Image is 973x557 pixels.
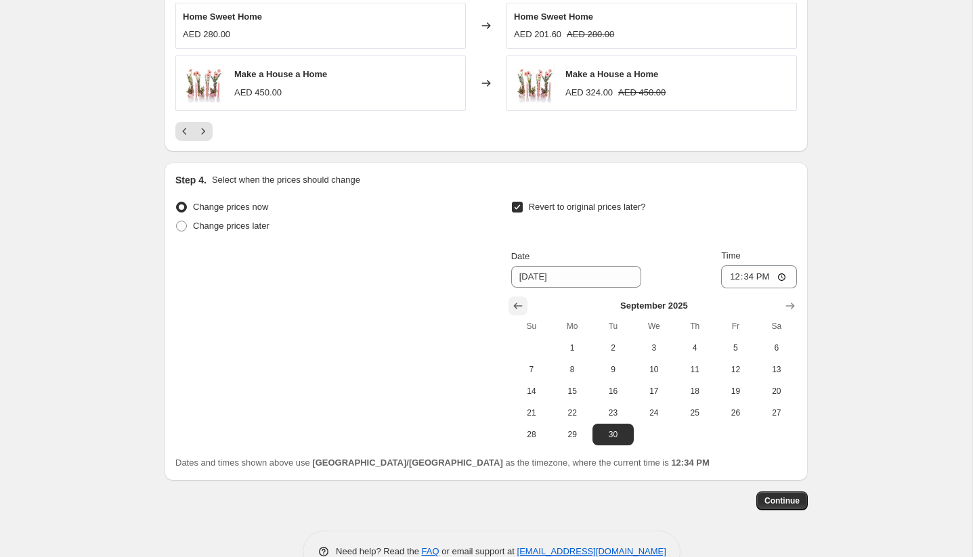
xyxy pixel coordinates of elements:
span: 6 [762,342,792,353]
button: Tuesday September 2 2025 [592,337,633,359]
span: Mo [557,321,587,332]
button: Saturday September 13 2025 [756,359,797,380]
th: Sunday [511,315,552,337]
button: Friday September 26 2025 [715,402,756,424]
span: 3 [639,342,669,353]
h2: Step 4. [175,173,207,187]
button: Sunday September 21 2025 [511,402,552,424]
a: [EMAIL_ADDRESS][DOMAIN_NAME] [517,546,666,556]
button: Sunday September 14 2025 [511,380,552,402]
span: Dates and times shown above use as the timezone, where the current time is [175,458,710,468]
span: 11 [680,364,710,375]
span: 27 [762,407,792,418]
span: or email support at [439,546,517,556]
span: 28 [517,429,546,440]
span: Revert to original prices later? [529,202,646,212]
button: Friday September 12 2025 [715,359,756,380]
button: Wednesday September 10 2025 [634,359,674,380]
span: 22 [557,407,587,418]
img: 27_80x.jpg [514,63,555,104]
span: Make a House a Home [565,69,658,79]
button: Tuesday September 16 2025 [592,380,633,402]
span: Th [680,321,710,332]
div: AED 324.00 [565,86,613,99]
button: Wednesday September 17 2025 [634,380,674,402]
button: Monday September 8 2025 [552,359,592,380]
span: 7 [517,364,546,375]
span: Date [511,251,529,261]
span: 19 [720,386,750,397]
span: Tu [598,321,628,332]
span: 18 [680,386,710,397]
span: 26 [720,407,750,418]
div: AED 280.00 [183,28,230,41]
b: 12:34 PM [671,458,709,468]
span: 30 [598,429,628,440]
span: 24 [639,407,669,418]
th: Friday [715,315,756,337]
button: Monday September 29 2025 [552,424,592,445]
input: 8/26/2025 [511,266,641,288]
button: Show previous month, August 2025 [509,296,527,315]
span: We [639,321,669,332]
input: 12:00 [721,265,797,288]
button: Next [194,122,213,141]
span: Make a House a Home [234,69,327,79]
span: 10 [639,364,669,375]
button: Saturday September 20 2025 [756,380,797,402]
span: Change prices now [193,202,268,212]
span: 16 [598,386,628,397]
span: 12 [720,364,750,375]
span: 23 [598,407,628,418]
th: Monday [552,315,592,337]
span: 25 [680,407,710,418]
span: 20 [762,386,792,397]
b: [GEOGRAPHIC_DATA]/[GEOGRAPHIC_DATA] [312,458,502,468]
button: Sunday September 7 2025 [511,359,552,380]
button: Tuesday September 23 2025 [592,402,633,424]
button: Tuesday September 30 2025 [592,424,633,445]
button: Friday September 19 2025 [715,380,756,402]
span: Fr [720,321,750,332]
button: Monday September 1 2025 [552,337,592,359]
a: FAQ [422,546,439,556]
span: 8 [557,364,587,375]
strike: AED 280.00 [567,28,614,41]
span: 4 [680,342,710,353]
button: Wednesday September 3 2025 [634,337,674,359]
span: Time [721,250,740,261]
button: Thursday September 4 2025 [674,337,715,359]
button: Saturday September 6 2025 [756,337,797,359]
button: Tuesday September 9 2025 [592,359,633,380]
span: Change prices later [193,221,269,231]
span: 15 [557,386,587,397]
button: Monday September 15 2025 [552,380,592,402]
span: Continue [764,495,800,506]
img: 27_80x.jpg [183,63,223,104]
span: Need help? Read the [336,546,422,556]
button: Continue [756,491,808,510]
button: Wednesday September 24 2025 [634,402,674,424]
span: 21 [517,407,546,418]
button: Thursday September 18 2025 [674,380,715,402]
p: Select when the prices should change [212,173,360,187]
button: Thursday September 25 2025 [674,402,715,424]
th: Tuesday [592,315,633,337]
span: Home Sweet Home [514,12,593,22]
button: Show next month, October 2025 [781,296,800,315]
span: 1 [557,342,587,353]
button: Monday September 22 2025 [552,402,592,424]
button: Thursday September 11 2025 [674,359,715,380]
span: 9 [598,364,628,375]
th: Wednesday [634,315,674,337]
button: Sunday September 28 2025 [511,424,552,445]
span: 17 [639,386,669,397]
th: Saturday [756,315,797,337]
span: Su [517,321,546,332]
span: Sa [762,321,792,332]
span: 13 [762,364,792,375]
th: Thursday [674,315,715,337]
span: 2 [598,342,628,353]
span: 14 [517,386,546,397]
button: Saturday September 27 2025 [756,402,797,424]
